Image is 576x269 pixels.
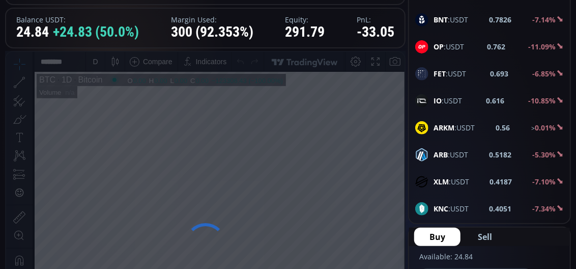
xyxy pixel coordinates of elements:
b: -11.09% [528,42,556,51]
div: 1D [49,23,66,33]
div: D [87,6,92,14]
b: KNC [434,204,448,213]
div: 0.00 [148,25,161,33]
div:  [9,136,17,146]
div: L [164,25,168,33]
div: C [184,25,189,33]
button: Buy [414,228,460,246]
div: 0.00 [190,25,203,33]
span: Buy [429,231,445,243]
b: -10.85% [528,96,556,105]
label: Balance USDT: [16,16,139,23]
div: O [121,25,127,33]
div: 0.00 [127,25,140,33]
div: 300 (92.353%) [171,24,253,40]
div: BTC [33,23,49,33]
b: 0.4051 [489,203,512,214]
div: n/a [59,37,68,44]
b: IO [434,96,442,105]
label: Equity: [285,16,325,23]
b: -6.85% [532,69,556,78]
b: 0.01% [535,123,556,132]
div: −123306.43 (−100.00%) [206,25,277,33]
b: -5.30% [532,150,556,159]
b: ARB [434,150,448,159]
b: 0.616 [486,95,504,106]
b: -7.14% [532,15,556,24]
div: 24.84 [16,24,139,40]
b: 0.7826 [489,14,511,25]
div: H [143,25,148,33]
label: Margin Used: [171,16,253,23]
div: 291.79 [285,24,325,40]
span: :USDT [434,14,468,25]
div: 0.00 [168,25,181,33]
b: BNT [434,15,448,24]
b: 0.762 [487,41,505,52]
b: 0.693 [490,68,508,79]
span: > [531,124,535,132]
div: Volume [33,37,55,44]
b: 0.5182 [489,149,511,160]
span: :USDT [434,176,469,187]
div: Indicators [190,6,221,14]
button: Sell [463,228,507,246]
b: 0.4187 [489,176,512,187]
b: FET [434,69,446,78]
span: +24.83 (50.0%) [53,24,139,40]
div: Bitcoin [66,23,96,33]
div: Market open [104,23,113,33]
span: :USDT [434,203,469,214]
span: :USDT [434,149,468,160]
span: Sell [478,231,492,243]
div: -33.05 [357,24,394,40]
b: 0.56 [496,122,510,133]
b: OP [434,42,444,51]
label: Available: 24.84 [419,252,473,261]
span: :USDT [434,95,462,106]
div: Compare [137,6,166,14]
b: -7.34% [532,204,556,213]
span: :USDT [434,41,464,52]
b: ARKM [434,123,454,132]
b: -7.10% [532,177,556,186]
b: XLM [434,177,449,186]
span: :USDT [434,122,475,133]
label: PnL: [357,16,394,23]
span: :USDT [434,68,466,79]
